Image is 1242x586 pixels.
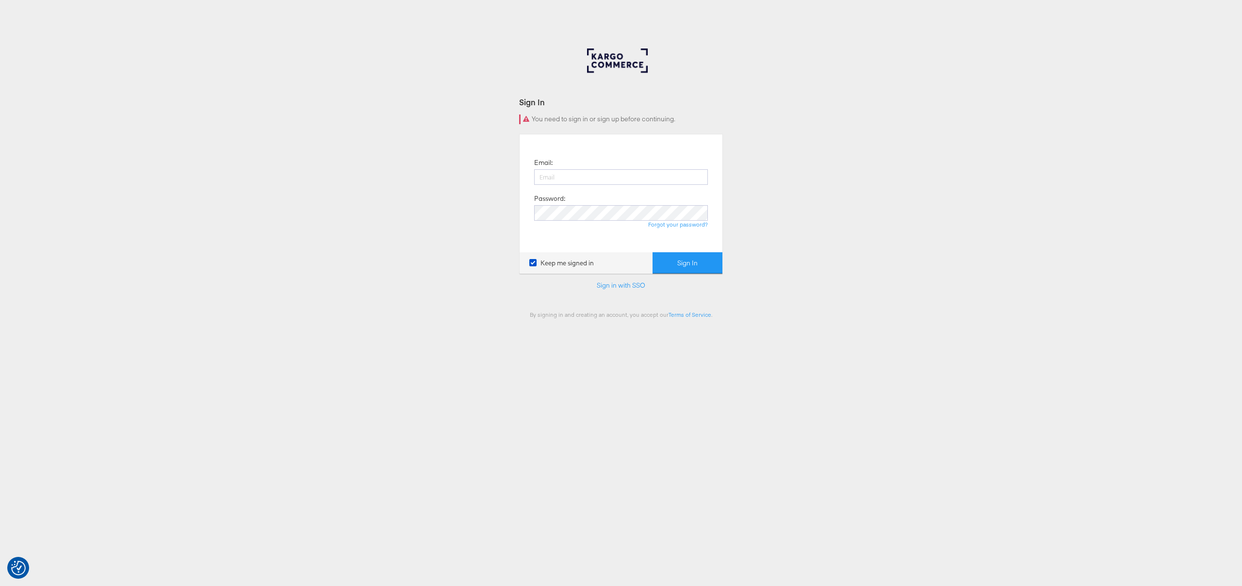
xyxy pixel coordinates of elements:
div: Sign In [519,97,723,108]
button: Sign In [653,252,722,274]
label: Keep me signed in [529,259,594,268]
a: Forgot your password? [648,221,708,228]
div: You need to sign in or sign up before continuing. [519,114,723,124]
img: Revisit consent button [11,561,26,575]
label: Email: [534,158,553,167]
input: Email [534,169,708,185]
div: By signing in and creating an account, you accept our . [519,311,723,318]
button: Consent Preferences [11,561,26,575]
a: Sign in with SSO [597,281,645,290]
label: Password: [534,194,565,203]
a: Terms of Service [669,311,711,318]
